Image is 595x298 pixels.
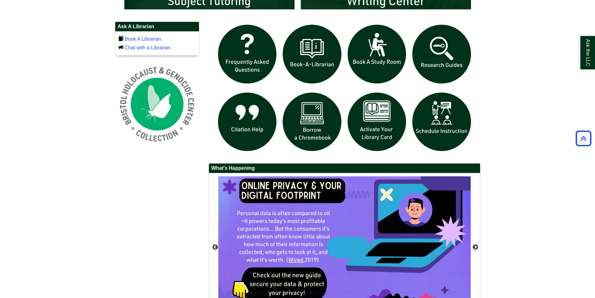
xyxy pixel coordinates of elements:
img: activate Library Card icon links to form to activate student ID into library card [345,89,409,154]
img: citation help icon links to citation help guide page [215,89,280,154]
h2: Ask A Librarian [115,22,199,32]
a: Chat with a Librarian [125,45,171,50]
button: Previous [212,244,218,250]
h2: What's Happening [209,164,480,173]
img: frequently asked questions [215,22,280,87]
img: Borrow a chromebook icon links to the borrow a chromebook web page [280,89,345,154]
a: Book A Librarian [125,36,161,42]
img: For faculty. Schedule Library Instruction icon links to form. [409,89,474,154]
img: book a study room icon links to book a study room web page [345,22,409,87]
div: slideshow [215,22,474,157]
img: Book a Librarian icon links to book a librarian web page [280,22,345,87]
button: Next [472,244,478,250]
a: Back to Top [573,134,593,143]
img: Research Guides icon links to research guides web page [409,22,474,87]
img: Holocaust and Genocide Collection [115,62,199,146]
